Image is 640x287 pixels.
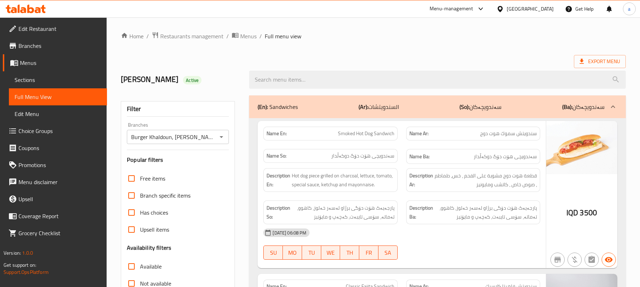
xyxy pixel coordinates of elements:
span: Branches [18,42,101,50]
a: Menus [232,32,257,41]
span: TH [343,248,356,258]
span: Full Menu View [15,93,101,101]
p: Sandwiches [258,103,298,111]
button: TU [302,245,321,260]
span: Free items [140,174,165,183]
div: [GEOGRAPHIC_DATA] [507,5,554,13]
a: Branches [3,37,107,54]
span: Get support on: [4,260,36,270]
div: Menu-management [430,5,473,13]
span: سندويتش سموك هوت دوج [480,130,537,137]
span: SU [267,248,280,258]
button: MO [283,245,302,260]
span: Version: [4,248,21,258]
strong: Name Ba: [409,152,430,161]
a: Upsell [3,191,107,208]
span: Available [140,262,162,271]
span: Coupons [18,144,101,152]
li: / [226,32,229,40]
span: [DATE] 06:08 PM [270,230,309,236]
span: Export Menu [574,55,626,68]
span: IQD [566,206,578,220]
a: Support.OpsPlatform [4,267,49,277]
a: Home [121,32,144,40]
strong: Description En: [267,171,290,189]
strong: Name En: [267,130,287,137]
span: سەندویچی هۆت دۆگ دوکەڵدار [474,152,537,161]
span: FR [362,248,376,258]
button: Open [216,132,226,142]
button: SU [263,245,283,260]
strong: Name So: [267,152,286,160]
button: Not has choices [585,253,599,267]
span: Edit Menu [15,110,101,118]
h2: [PERSON_NAME] [121,74,241,85]
strong: Name Ar: [409,130,429,137]
span: Full menu view [265,32,301,40]
p: السندويتشات [359,103,399,111]
b: (So): [459,101,469,112]
span: Hot dog piece grilled on charcoal, lettuce, tomato, special sauce, ketchup and mayonnaise. [292,171,394,189]
span: قطعة هوت دوج مشوية على الفحم ، خس، طماطم ، صوص خاص ، كاتشب ومايونيز [435,171,537,189]
a: Promotions [3,156,107,173]
strong: Description So: [267,204,290,221]
a: Menus [3,54,107,71]
a: Full Menu View [9,88,107,105]
span: WE [324,248,338,258]
button: Purchased item [568,253,582,267]
a: Coupons [3,139,107,156]
button: SA [378,245,398,260]
p: سەندویچەکان [562,103,604,111]
span: Smoked Hot Dog Sandwich [338,130,394,137]
li: / [146,32,149,40]
span: Upsell [18,195,101,203]
button: Available [602,253,616,267]
a: Coverage Report [3,208,107,225]
span: Export Menu [580,57,620,66]
span: a [628,5,630,13]
a: Choice Groups [3,122,107,139]
span: Promotions [18,161,101,169]
span: Restaurants management [160,32,224,40]
span: 3500 [580,206,597,220]
a: Edit Menu [9,105,107,122]
button: Not branch specific item [550,253,565,267]
b: (En): [258,101,268,112]
span: 1.0.0 [22,248,33,258]
span: Grocery Checklist [18,229,101,237]
p: سەندویچەکان [459,103,501,111]
span: Sections [15,76,101,84]
span: SA [381,248,395,258]
div: Active [183,76,201,84]
nav: breadcrumb [121,32,626,41]
a: Grocery Checklist [3,225,107,242]
span: Menus [20,59,101,67]
div: Filter [127,101,229,117]
input: search [249,71,626,89]
a: Sections [9,71,107,88]
strong: Description Ar: [409,171,433,189]
span: MO [286,248,299,258]
span: Has choices [140,208,168,217]
span: Choice Groups [18,127,101,135]
strong: Description Ba: [409,204,433,221]
button: TH [340,245,359,260]
span: Menus [240,32,257,40]
span: پارجەیەک هۆت دۆگی برژاو لەسەر خەلوز، کاهوو، تەماتە، سۆسی تایبەت، کەچەپ و مایۆنیز [292,204,394,221]
span: Coverage Report [18,212,101,220]
span: Menu disclaimer [18,178,101,186]
span: TU [305,248,318,258]
span: Upsell items [140,225,169,234]
a: Edit Restaurant [3,20,107,37]
img: %D8%B3%D9%85%D9%88%D9%83_%D9%87%D9%88%D8%AA_%D8%AF%D9%88%D8%BA638490607696809032.jpg [546,121,617,174]
h3: Popular filters [127,156,229,164]
li: / [259,32,262,40]
span: Branch specific items [140,191,190,200]
button: WE [321,245,340,260]
button: FR [359,245,378,260]
h3: Availability filters [127,244,171,252]
span: Edit Restaurant [18,24,101,33]
a: Menu disclaimer [3,173,107,191]
span: Active [183,77,201,84]
a: Restaurants management [152,32,224,41]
